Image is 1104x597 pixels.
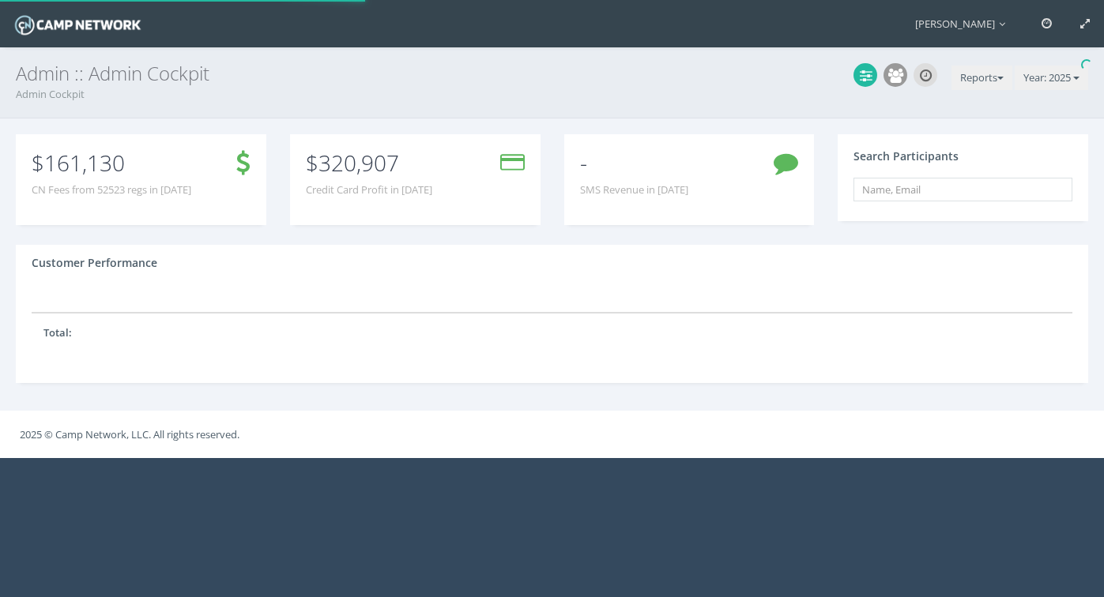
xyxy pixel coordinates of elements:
span: 161,130 [44,148,125,178]
th: Total: [32,313,145,352]
span: - [580,148,587,178]
input: Name, Email [853,178,1072,201]
span: 320,907 [318,148,399,178]
p: $ [306,154,432,171]
h4: Search Participants [853,150,959,162]
a: Admin Cockpit [16,87,85,101]
img: Camp Network [12,11,144,39]
button: Reports [951,66,1012,91]
div: User Management [884,63,907,87]
button: Year: 2025 [1015,66,1088,91]
p: 2025 © Camp Network, LLC. All rights reserved. [20,426,1084,443]
span: [PERSON_NAME] [915,17,1013,31]
span: CN Fees from 52523 regs in [DATE] [32,182,191,197]
div: Settings [853,63,877,87]
span: Credit Card Profit in [DATE] [306,182,432,197]
h4: Customer Performance [32,257,157,268]
h3: Admin :: Admin Cockpit [16,63,1088,84]
span: Year: 2025 [1023,70,1071,84]
span: SMS Revenue in [DATE] [580,182,688,197]
div: Manage Cron [914,63,937,87]
p: $ [32,154,191,171]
